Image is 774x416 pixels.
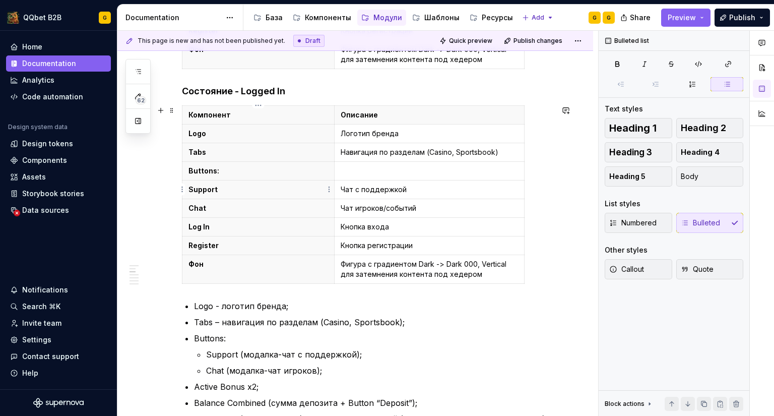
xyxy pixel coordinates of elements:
[6,152,111,168] a: Components
[22,139,73,149] div: Design tokens
[305,13,351,23] div: Компоненты
[194,381,553,393] p: Active Bonus x2;
[188,110,328,120] p: Компонент
[22,285,68,295] div: Notifications
[609,123,657,133] span: Heading 1
[22,58,76,69] div: Documentation
[630,13,651,23] span: Share
[22,318,61,328] div: Invite team
[194,397,553,409] p: Balance Combined (сумма депозита + Button “Deposit”);
[605,259,672,279] button: Callout
[6,348,111,365] button: Contact support
[681,123,726,133] span: Heading 2
[188,241,328,251] p: Register
[206,365,553,377] p: Chat (модалка-чат игроков);
[605,142,672,162] button: Heading 3
[6,282,111,298] button: Notifications
[22,172,46,182] div: Assets
[7,12,19,24] img: 491028fe-7948-47f3-9fb2-82dab60b8b20.png
[609,147,652,157] span: Heading 3
[605,118,672,138] button: Heading 1
[6,299,111,315] button: Search ⌘K
[6,89,111,105] a: Code automation
[22,189,84,199] div: Storybook stories
[194,332,553,344] p: Buttons:
[6,186,111,202] a: Storybook stories
[341,222,518,232] p: Кнопка входа
[341,203,518,213] p: Чат игроков/событий
[605,199,640,209] div: List styles
[22,42,42,52] div: Home
[22,75,54,85] div: Analytics
[22,92,83,102] div: Code automation
[2,7,115,28] button: QQbet B2BG
[6,72,111,88] a: Analytics
[188,166,328,176] p: Buttons:
[605,104,643,114] div: Text styles
[22,205,69,215] div: Data sources
[466,10,517,26] a: Ресурсы
[6,315,111,331] a: Invite team
[6,365,111,381] button: Help
[6,202,111,218] a: Data sources
[341,110,518,120] p: Описание
[668,13,696,23] span: Preview
[194,300,553,312] p: Logo - логотип бренда;
[605,213,672,233] button: Numbered
[188,203,328,213] p: Chat
[661,9,711,27] button: Preview
[341,44,518,65] p: Фигура с градиентом Dark -> Dark 000, Vertical для затемнения контента под хедером
[609,264,644,274] span: Callout
[593,14,597,22] div: G
[681,147,720,157] span: Heading 4
[715,9,770,27] button: Publish
[23,13,61,23] div: QQbet B2B
[408,10,464,26] a: Шаблоны
[341,241,518,251] p: Кнопка регистрации
[125,13,221,23] div: Documentation
[609,171,646,182] span: Heading 5
[449,37,492,45] span: Quick preview
[605,245,648,255] div: Other styles
[33,398,84,408] a: Supernova Logo
[6,332,111,348] a: Settings
[6,136,111,152] a: Design tokens
[6,39,111,55] a: Home
[341,185,518,195] p: Чат с поддержкой
[289,10,355,26] a: Компоненты
[681,171,698,182] span: Body
[532,14,544,22] span: Add
[8,123,68,131] div: Design system data
[249,8,517,28] div: Page tree
[676,118,744,138] button: Heading 2
[615,9,657,27] button: Share
[513,37,562,45] span: Publish changes
[22,335,51,345] div: Settings
[436,34,497,48] button: Quick preview
[266,13,283,23] div: База
[188,185,328,195] p: Support
[424,13,460,23] div: Шаблоны
[729,13,755,23] span: Publish
[605,166,672,187] button: Heading 5
[609,218,657,228] span: Numbered
[206,348,553,361] p: Support (модалка-чат с поддержкой);
[194,316,553,328] p: Tabs – навигация по разделам (Casino, Sportsbook);
[676,259,744,279] button: Quote
[341,129,518,139] p: Логотип бренда
[605,400,644,408] div: Block actions
[136,96,146,104] span: 62
[357,10,406,26] a: Модули
[676,142,744,162] button: Heading 4
[188,222,328,232] p: Log In
[22,368,38,378] div: Help
[188,147,328,157] p: Tabs
[305,37,320,45] span: Draft
[341,147,518,157] p: Навигация по разделам (Casino, Sportsbook)
[501,34,567,48] button: Publish changes
[188,129,328,139] p: Logo
[607,14,611,22] div: G
[482,13,513,23] div: Ресурсы
[182,86,285,96] strong: Состояние - Logged In
[519,11,557,25] button: Add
